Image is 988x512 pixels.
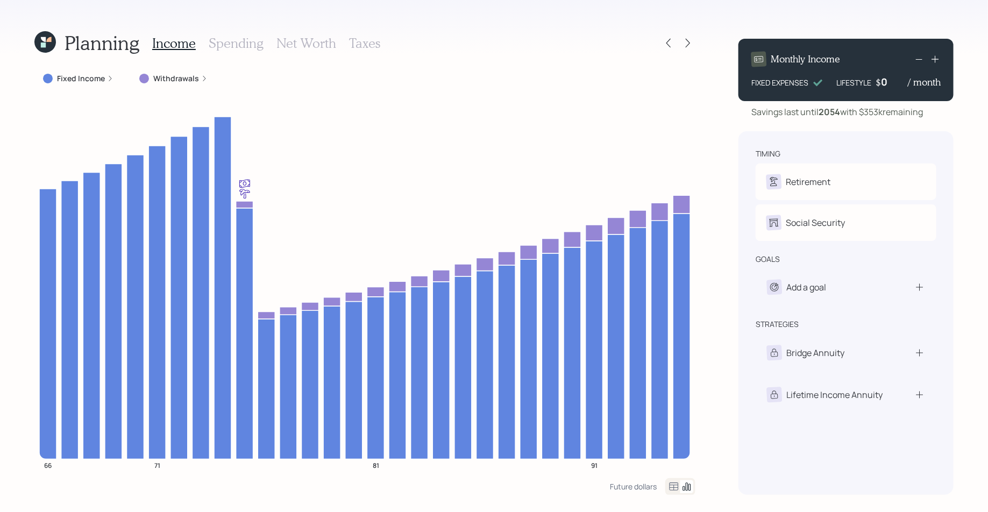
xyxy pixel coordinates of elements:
[152,35,196,51] h3: Income
[65,31,139,54] h1: Planning
[349,35,380,51] h3: Taxes
[44,461,52,470] tspan: 66
[276,35,336,51] h3: Net Worth
[751,77,808,88] div: FIXED EXPENSES
[756,254,780,265] div: goals
[756,148,780,159] div: timing
[786,388,883,401] div: Lifetime Income Annuity
[881,75,908,88] div: 0
[591,461,598,470] tspan: 91
[908,76,941,88] h4: / month
[154,461,160,470] tspan: 71
[786,175,830,188] div: Retirement
[751,105,923,118] div: Savings last until with $353k remaining
[836,77,871,88] div: LIFESTYLE
[57,73,105,84] label: Fixed Income
[771,53,840,65] h4: Monthly Income
[153,73,199,84] label: Withdrawals
[786,216,845,229] div: Social Security
[876,76,881,88] h4: $
[610,481,657,492] div: Future dollars
[819,106,840,118] b: 2054
[373,461,379,470] tspan: 81
[786,281,826,294] div: Add a goal
[786,346,844,359] div: Bridge Annuity
[209,35,264,51] h3: Spending
[756,319,799,330] div: strategies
